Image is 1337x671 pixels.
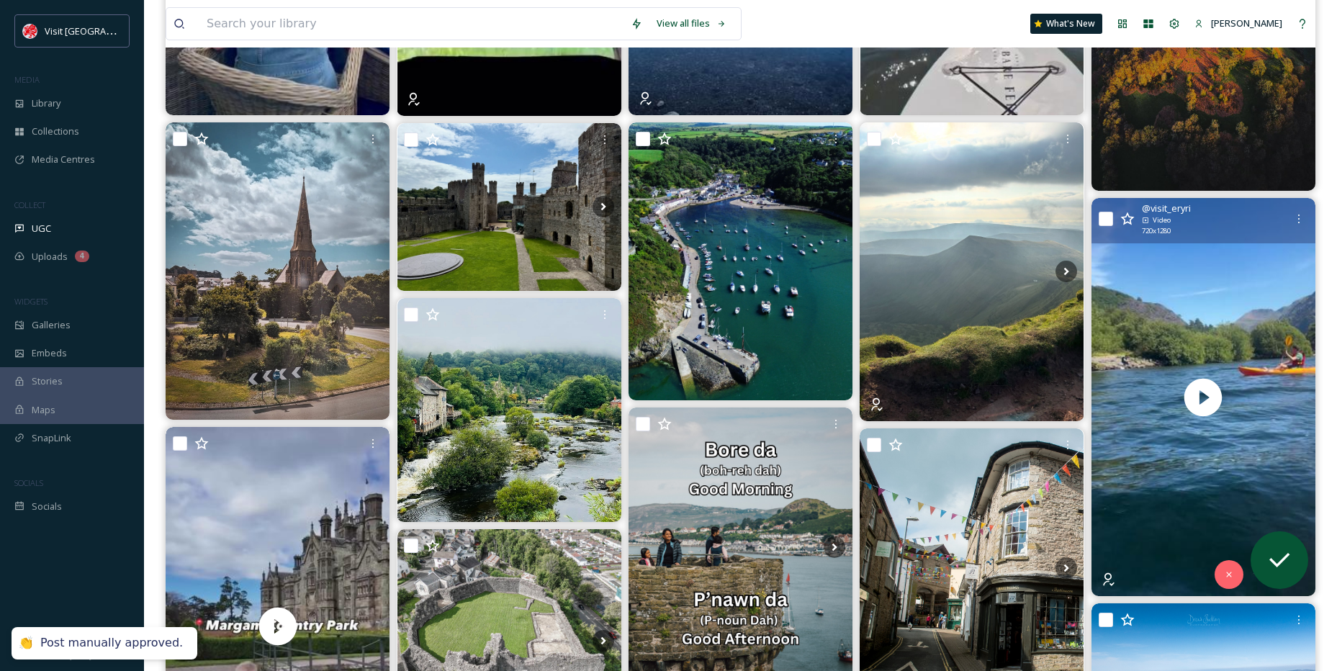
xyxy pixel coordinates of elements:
[32,374,63,388] span: Stories
[649,9,734,37] a: View all files
[1187,9,1289,37] a: [PERSON_NAME]
[32,346,67,360] span: Embeds
[397,123,621,291] img: Time for another Welsh castle beauty - Castell Caernarfon. This castle was built by King Edward I...
[1211,17,1282,30] span: [PERSON_NAME]
[1030,14,1102,34] a: What's New
[32,222,51,235] span: UGC
[1142,226,1171,236] span: 720 x 1280
[14,199,45,210] span: COLLECT
[397,298,621,522] img: Bore da — Welsh for “good morning,” and today it’s wrapped in Llangollen mist, our favourite kind...
[1153,215,1171,225] span: Video
[32,153,95,166] span: Media Centres
[32,318,71,332] span: Galleries
[14,296,48,307] span: WIDGETS
[32,125,79,138] span: Collections
[1142,202,1191,215] span: @ visit_eryri
[32,403,55,417] span: Maps
[19,636,33,651] div: 👏
[40,636,183,651] div: Post manually approved.
[166,122,390,420] img: Roundabout with a view 😎 #betweenflyingspacecrafts . . #wales #uk #landscape #church #architectur...
[860,122,1084,421] img: Diolch walk.hike.explore for your fantastic photos. What’s your favourite route up Pen y Fan? Hav...
[14,477,43,488] span: SOCIALS
[32,250,68,264] span: Uploads
[23,24,37,38] img: Visit_Wales_logo.svg.png
[1091,198,1315,596] img: thumbnail
[32,96,60,110] span: Library
[1091,198,1315,596] video: 📍 Boulder Adventures, Llanberis Where better that Llyn Padarn in the sunshine☀️ #Feelthehwyl - pl...
[14,74,40,85] span: MEDIA
[629,122,852,400] img: Fishguard Harbour, @visitpembrokeshire ⛵ 🎣 A historic fishing village nestled along the rugged We...
[32,500,62,513] span: Socials
[45,24,156,37] span: Visit [GEOGRAPHIC_DATA]
[32,431,71,445] span: SnapLink
[199,8,624,40] input: Search your library
[75,251,89,262] div: 4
